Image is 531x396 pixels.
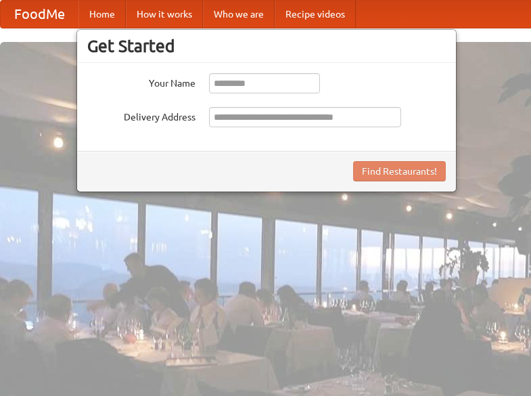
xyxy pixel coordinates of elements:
[353,161,446,181] button: Find Restaurants!
[203,1,275,28] a: Who we are
[1,1,78,28] a: FoodMe
[275,1,356,28] a: Recipe videos
[87,73,195,90] label: Your Name
[126,1,203,28] a: How it works
[78,1,126,28] a: Home
[87,107,195,124] label: Delivery Address
[87,36,446,56] h3: Get Started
